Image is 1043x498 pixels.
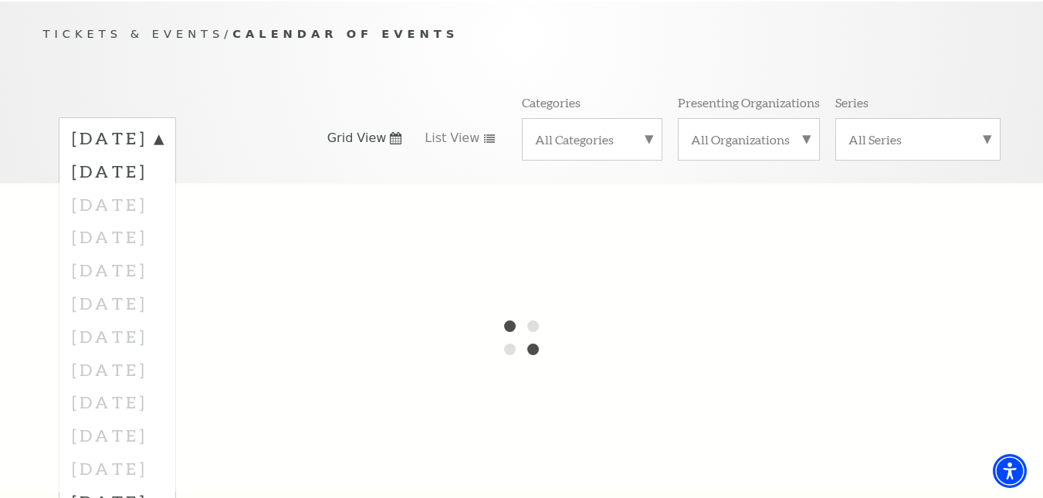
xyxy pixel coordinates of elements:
p: / [43,25,1001,44]
div: Accessibility Menu [993,454,1027,488]
p: Presenting Organizations [678,94,820,110]
label: [DATE] [72,154,163,188]
p: Categories [522,94,581,110]
label: [DATE] [72,127,163,154]
span: Tickets & Events [43,27,225,40]
label: All Series [848,131,987,147]
label: All Categories [535,131,649,147]
span: Grid View [327,130,387,147]
label: All Organizations [691,131,807,147]
p: Series [835,94,869,110]
span: Calendar of Events [232,27,459,40]
span: List View [425,130,479,147]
